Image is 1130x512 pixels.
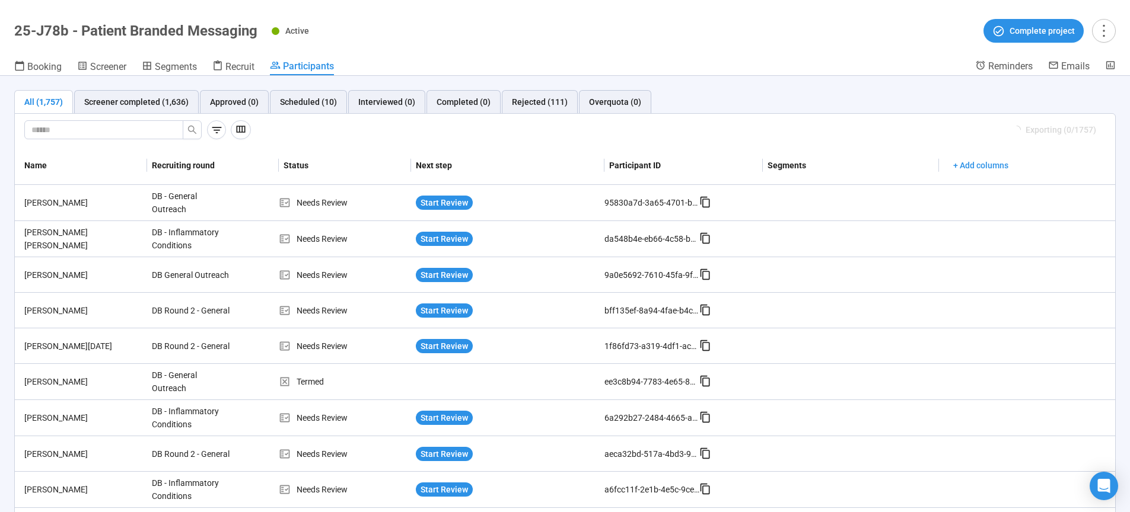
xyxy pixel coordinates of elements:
[416,447,473,461] button: Start Review
[604,447,699,460] div: aeca32bd-517a-4bd3-9026-bef7a5535914
[285,26,309,36] span: Active
[210,95,259,108] div: Approved (0)
[1096,23,1112,39] span: more
[421,304,468,317] span: Start Review
[279,340,411,353] div: Needs Review
[77,60,126,75] a: Screener
[280,95,337,108] div: Scheduled (10)
[421,340,468,353] span: Start Review
[1061,60,1090,72] span: Emails
[604,304,699,317] div: bff135ef-8a94-4fae-b4c8-1383296f2cd5
[358,95,415,108] div: Interviewed (0)
[20,304,147,317] div: [PERSON_NAME]
[1090,472,1118,500] div: Open Intercom Messenger
[1048,60,1090,74] a: Emails
[421,268,468,281] span: Start Review
[84,95,189,108] div: Screener completed (1,636)
[15,146,147,185] th: Name
[279,268,411,281] div: Needs Review
[421,196,468,209] span: Start Review
[270,60,334,75] a: Participants
[20,483,147,496] div: [PERSON_NAME]
[604,146,763,185] th: Participant ID
[421,483,468,496] span: Start Review
[944,156,1018,175] button: + Add columns
[1026,123,1096,136] span: Exporting (0/1757)
[416,232,473,246] button: Start Review
[183,120,202,139] button: search
[1011,124,1022,135] span: loading
[416,303,473,318] button: Start Review
[421,447,468,460] span: Start Review
[437,95,491,108] div: Completed (0)
[147,364,236,399] div: DB - General Outreach
[142,60,197,75] a: Segments
[279,146,411,185] th: Status
[1092,19,1116,43] button: more
[147,335,236,357] div: DB Round 2 - General
[1003,120,1106,139] button: Exporting (0/1757)
[975,60,1033,74] a: Reminders
[147,221,236,257] div: DB - Inflammatory Conditions
[90,61,126,72] span: Screener
[604,375,699,388] div: ee3c8b94-7783-4e65-8bb0-e92f60863e73
[421,232,468,245] span: Start Review
[24,95,63,108] div: All (1,757)
[20,411,147,424] div: [PERSON_NAME]
[411,146,604,185] th: Next step
[279,447,411,460] div: Needs Review
[20,447,147,460] div: [PERSON_NAME]
[279,196,411,209] div: Needs Review
[604,340,699,353] div: 1f86fd73-a319-4df1-ac4d-59cb7cb00712
[953,159,1008,172] span: + Add columns
[416,339,473,353] button: Start Review
[147,185,236,220] div: DB - General Outreach
[225,61,254,72] span: Recruit
[988,60,1033,72] span: Reminders
[147,299,236,322] div: DB Round 2 - General
[279,232,411,245] div: Needs Review
[604,483,699,496] div: a6fcc11f-2e1b-4e5c-9ce4-7002bdf11ffd
[1010,24,1075,37] span: Complete project
[279,375,411,388] div: Termed
[604,411,699,424] div: 6a292b27-2484-4665-acd3-9048aea6e622
[604,196,699,209] div: 95830a7d-3a65-4701-b73d-6a8492f91168
[604,268,699,281] div: 9a0e5692-7610-45fa-9fa1-534852b04b9d
[14,60,62,75] a: Booking
[27,61,62,72] span: Booking
[147,472,236,507] div: DB - Inflammatory Conditions
[147,443,236,465] div: DB Round 2 - General
[20,196,147,209] div: [PERSON_NAME]
[147,146,279,185] th: Recruiting round
[147,400,236,436] div: DB - Inflammatory Conditions
[589,95,641,108] div: Overquota (0)
[416,411,473,425] button: Start Review
[512,95,568,108] div: Rejected (111)
[155,61,197,72] span: Segments
[279,304,411,317] div: Needs Review
[983,19,1084,43] button: Complete project
[14,23,257,39] h1: 25-J78b - Patient Branded Messaging
[187,125,197,135] span: search
[416,268,473,282] button: Start Review
[604,232,699,245] div: da548b4e-eb66-4c58-be30-1d7f1380ed49
[20,340,147,353] div: [PERSON_NAME][DATE]
[20,268,147,281] div: [PERSON_NAME]
[283,60,334,72] span: Participants
[421,411,468,424] span: Start Review
[763,146,939,185] th: Segments
[20,375,147,388] div: [PERSON_NAME]
[20,226,147,252] div: [PERSON_NAME] [PERSON_NAME]
[279,483,411,496] div: Needs Review
[212,60,254,75] a: Recruit
[279,411,411,424] div: Needs Review
[416,196,473,210] button: Start Review
[147,264,236,286] div: DB General Outreach
[416,482,473,497] button: Start Review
